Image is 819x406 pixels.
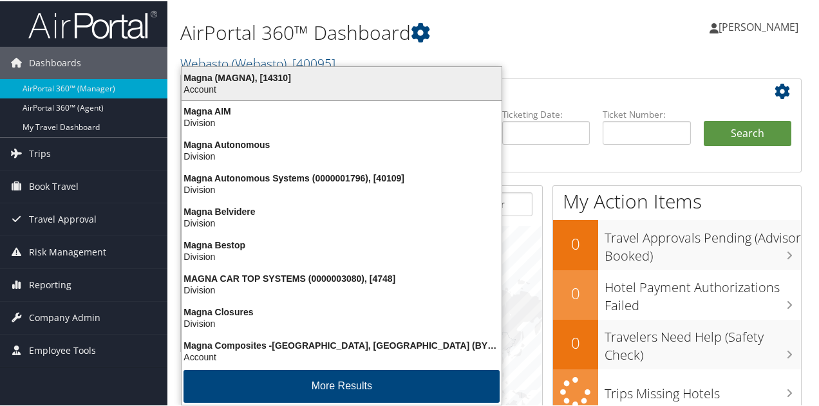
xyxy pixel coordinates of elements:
[174,216,509,228] div: Division
[174,350,509,362] div: Account
[174,305,509,317] div: Magna Closures
[605,377,801,401] h3: Trips Missing Hotels
[174,149,509,161] div: Division
[553,187,801,214] h1: My Action Items
[553,318,801,368] a: 0Travelers Need Help (Safety Check)
[174,338,509,350] div: Magna Composites -[GEOGRAPHIC_DATA], [GEOGRAPHIC_DATA] (BYF-0000003076), [4576]
[180,53,335,71] a: Webasto
[174,71,509,82] div: Magna (MAGNA), [14310]
[174,183,509,194] div: Division
[287,53,335,71] span: , [ 40095 ]
[553,219,801,268] a: 0Travel Approvals Pending (Advisor Booked)
[29,169,79,201] span: Book Travel
[29,202,97,234] span: Travel Approval
[184,369,500,401] button: More Results
[174,171,509,183] div: Magna Autonomous Systems (0000001796), [40109]
[174,82,509,94] div: Account
[29,300,100,333] span: Company Admin
[553,281,598,303] h2: 0
[502,107,590,120] label: Ticketing Date:
[29,136,51,169] span: Trips
[710,6,811,45] a: [PERSON_NAME]
[553,269,801,318] a: 0Hotel Payment Authorizations Failed
[29,268,71,300] span: Reporting
[553,232,598,254] h2: 0
[553,331,598,353] h2: 0
[28,8,157,39] img: airportal-logo.png
[174,116,509,127] div: Division
[180,18,601,45] h1: AirPortal 360™ Dashboard
[605,221,801,264] h3: Travel Approvals Pending (Advisor Booked)
[719,19,798,33] span: [PERSON_NAME]
[174,283,509,295] div: Division
[232,53,287,71] span: ( Webasto )
[704,120,791,145] button: Search
[29,333,96,365] span: Employee Tools
[174,205,509,216] div: Magna Belvidere
[605,320,801,363] h3: Travelers Need Help (Safety Check)
[29,235,106,267] span: Risk Management
[174,272,509,283] div: MAGNA CAR TOP SYSTEMS (0000003080), [4748]
[29,46,81,78] span: Dashboards
[174,317,509,328] div: Division
[174,250,509,261] div: Division
[605,271,801,313] h3: Hotel Payment Authorizations Failed
[174,238,509,250] div: Magna Bestop
[603,107,690,120] label: Ticket Number:
[174,138,509,149] div: Magna Autonomous
[174,104,509,116] div: Magna AIM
